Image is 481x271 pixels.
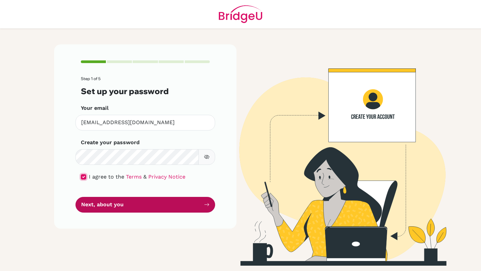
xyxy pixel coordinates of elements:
label: Your email [81,104,109,112]
h3: Set up your password [81,86,210,96]
a: Privacy Notice [148,174,185,180]
label: Create your password [81,139,140,147]
span: I agree to the [89,174,124,180]
span: Step 1 of 5 [81,76,101,81]
span: & [143,174,147,180]
input: Insert your email* [75,115,215,130]
button: Next, about you [75,197,215,213]
a: Terms [126,174,142,180]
